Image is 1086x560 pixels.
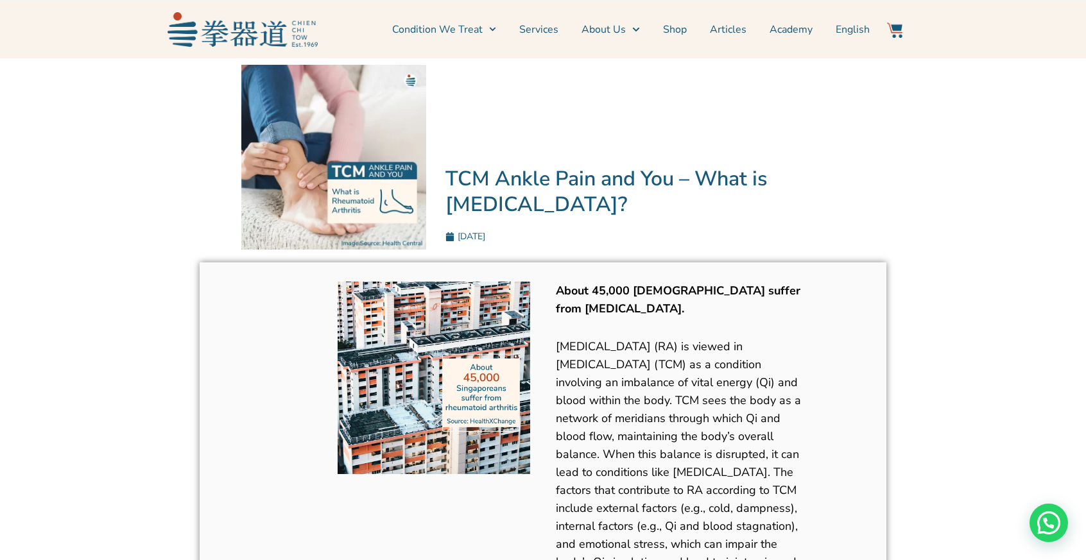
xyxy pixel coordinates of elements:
a: Articles [710,13,746,46]
time: [DATE] [458,230,485,242]
a: Shop [663,13,687,46]
img: Website Icon-03 [887,22,902,38]
span: English [836,22,870,37]
a: English [836,13,870,46]
a: Services [519,13,558,46]
a: [DATE] [445,230,485,243]
a: Condition We Treat [392,13,496,46]
strong: About 45,000 [DEMOGRAPHIC_DATA] suffer from [MEDICAL_DATA]. [556,283,800,316]
a: About Us [582,13,639,46]
h1: TCM Ankle Pain and You – What is [MEDICAL_DATA]? [445,166,838,217]
nav: Menu [324,13,870,46]
a: Academy [770,13,813,46]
